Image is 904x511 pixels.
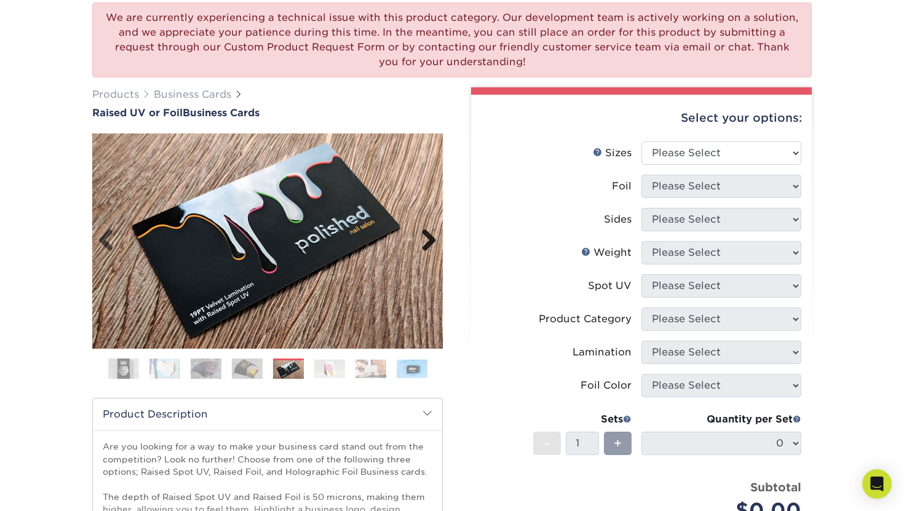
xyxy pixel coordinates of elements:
img: Business Cards 06 [314,359,345,378]
div: Sizes [593,146,632,160]
img: Raised UV or Foil 05 [92,133,443,349]
a: Raised UV or FoilBusiness Cards [92,107,443,119]
a: Products [92,89,139,100]
div: Lamination [573,345,632,360]
div: Quantity per Set [641,412,801,427]
a: Business Cards [154,89,231,100]
div: Spot UV [588,279,632,293]
img: Business Cards 05 [273,360,304,379]
span: - [544,434,550,453]
h2: Product Description [93,398,442,430]
div: We are currently experiencing a technical issue with this product category. Our development team ... [92,2,812,77]
img: Business Cards 03 [191,358,221,379]
span: + [614,434,622,453]
div: Weight [581,245,632,260]
div: Sides [604,212,632,227]
strong: Subtotal [750,480,801,494]
h1: Business Cards [92,107,443,119]
img: Business Cards 07 [355,359,386,378]
img: Business Cards 01 [108,354,139,384]
div: Product Category [539,312,632,327]
div: Select your options: [481,95,802,141]
span: Raised UV or Foil [92,107,183,119]
div: Sets [533,412,632,427]
div: Foil [612,179,632,194]
div: Foil Color [581,378,632,393]
img: Business Cards 08 [397,359,427,378]
img: Business Cards 02 [149,358,180,379]
div: Open Intercom Messenger [862,469,892,499]
img: Business Cards 04 [232,358,263,379]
